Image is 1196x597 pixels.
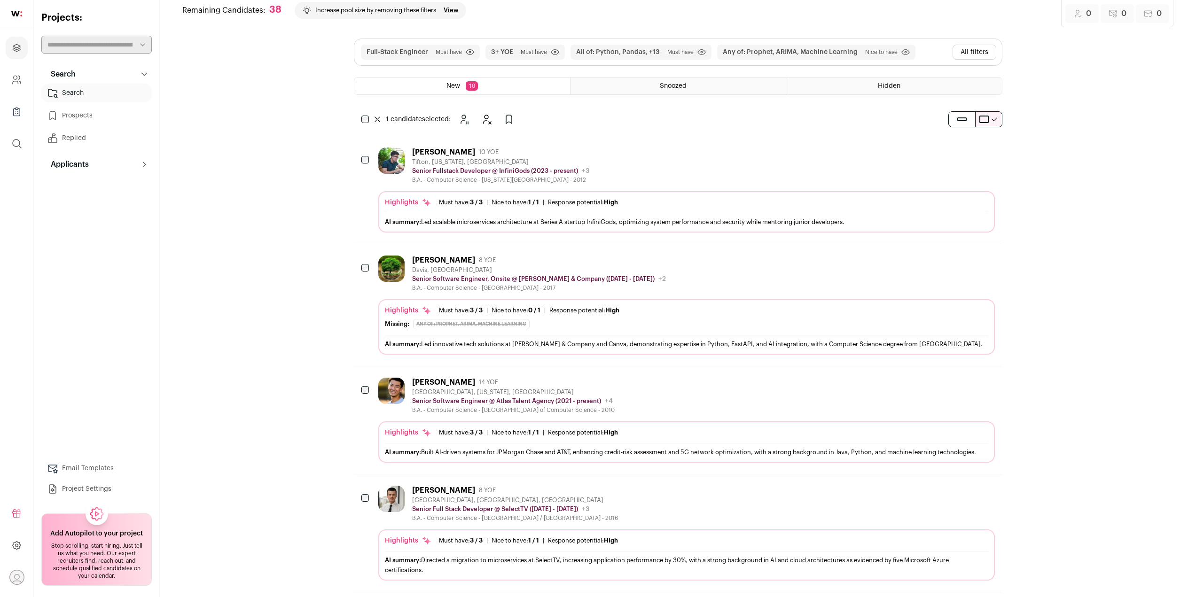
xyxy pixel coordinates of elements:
a: Search [41,84,152,102]
button: Snooze [454,110,473,129]
span: 0 [1157,8,1162,19]
p: Search [45,69,76,80]
span: Remaining Candidates: [182,5,266,16]
span: 3 / 3 [470,429,483,435]
a: [PERSON_NAME] 8 YOE Davis, [GEOGRAPHIC_DATA] Senior Software Engineer, Onsite @ [PERSON_NAME] & C... [378,256,995,355]
a: Company and ATS Settings [6,69,28,91]
img: 1ef77fa8a8f0bfff483b07e1ca4cfe9030ae779f93e9b7b48b9742f781fda1e3.jpg [378,256,405,282]
span: 14 YOE [479,379,498,386]
div: [PERSON_NAME] [412,486,475,495]
span: 1 candidate [386,116,422,123]
span: Hidden [878,83,900,89]
a: [PERSON_NAME] 14 YOE [GEOGRAPHIC_DATA], [US_STATE], [GEOGRAPHIC_DATA] Senior Software Engineer @ ... [378,378,995,463]
h2: Projects: [41,11,152,24]
a: Company Lists [6,101,28,123]
span: 10 YOE [479,148,499,156]
button: Open dropdown [9,570,24,585]
button: Add to Prospects [500,110,518,129]
span: AI summary: [385,449,421,455]
span: 0 [1121,8,1126,19]
div: [PERSON_NAME] [412,378,475,387]
div: B.A. - Computer Science - [GEOGRAPHIC_DATA] - 2017 [412,284,666,292]
span: +4 [605,398,613,404]
button: Full-Stack Engineer [367,47,428,57]
span: +3 [582,506,590,512]
span: 10 [466,81,478,91]
div: Response potential: [548,537,618,544]
span: AI summary: [385,557,421,563]
span: 3 / 3 [470,199,483,205]
a: Replied [41,129,152,147]
a: [PERSON_NAME] 10 YOE Tifton, [US_STATE], [GEOGRAPHIC_DATA] Senior Fullstack Developer @ InfiniGod... [378,147,995,233]
span: selected: [386,115,451,124]
div: B.A. - Computer Science - [GEOGRAPHIC_DATA] / [GEOGRAPHIC_DATA] - 2016 [412,514,618,522]
div: B.A. - Computer Science - [US_STATE][GEOGRAPHIC_DATA] - 2012 [412,176,590,184]
div: Must have: [439,537,483,544]
span: New [446,83,460,89]
a: Snoozed [571,78,786,94]
button: Applicants [41,155,152,174]
img: 69f432abe52e9d40b3ba556b58cf0ca9791672662c6c6fc5da3ede7aad53f0ac [378,147,405,174]
a: Add Autopilot to your project Stop scrolling, start hiring. Just tell us what you need. Our exper... [41,513,152,586]
button: All filters [953,45,996,60]
img: a7e246e3e7493b76907448e610008a1c53bcd0beee6d3b65b7556198b7a126d0.jpg [378,378,405,404]
a: Project Settings [41,480,152,498]
span: 1 / 1 [528,199,539,205]
div: Nice to have: [492,307,540,314]
div: Any of: Prophet, ARIMA, Machine Learning [413,319,530,329]
p: Increase pool size by removing these filters [315,7,436,14]
span: +2 [658,276,666,282]
h2: Add Autopilot to your project [50,529,143,538]
div: Missing: [385,320,409,328]
button: Any of: Prophet, ARIMA, Machine Learning [723,47,858,57]
a: Hidden [786,78,1001,94]
div: Led innovative tech solutions at [PERSON_NAME] & Company and Canva, demonstrating expertise in Py... [385,339,988,349]
p: Senior Fullstack Developer @ InfiniGods (2023 - present) [412,167,578,175]
span: +3 [582,168,590,174]
span: Must have [436,48,462,56]
span: AI summary: [385,219,421,225]
div: Nice to have: [492,429,539,436]
div: Must have: [439,199,483,206]
div: [GEOGRAPHIC_DATA], [GEOGRAPHIC_DATA], [GEOGRAPHIC_DATA] [412,496,618,504]
div: Highlights [385,536,431,545]
a: View [444,7,459,14]
div: Highlights [385,306,431,315]
ul: | | [439,199,618,206]
span: Nice to have [865,48,898,56]
span: 0 / 1 [528,307,540,313]
ul: | | [439,429,618,436]
div: Response potential: [549,307,619,314]
a: Email Templates [41,459,152,478]
div: Directed a migration to microservices at SelectTV, increasing application performance by 30%, wit... [385,555,988,575]
span: Must have [667,48,694,56]
span: High [605,307,619,313]
p: Senior Full Stack Developer @ SelectTV ([DATE] - [DATE]) [412,505,578,513]
span: AI summary: [385,341,421,347]
button: All of: Python, Pandas, +13 [576,47,660,57]
span: 3 / 3 [470,307,483,313]
div: B.A. - Computer Science - [GEOGRAPHIC_DATA] of Computer Science - 2010 [412,406,615,414]
span: High [604,429,618,435]
span: 1 / 1 [528,429,539,435]
ul: | | [439,307,619,314]
span: 1 / 1 [528,537,539,543]
div: 38 [269,4,281,16]
p: Senior Software Engineer @ Atlas Talent Agency (2021 - present) [412,397,601,405]
span: 8 YOE [479,256,496,264]
div: Highlights [385,198,431,207]
button: Hide [477,110,496,129]
div: [GEOGRAPHIC_DATA], [US_STATE], [GEOGRAPHIC_DATA] [412,388,615,396]
div: Must have: [439,429,483,436]
p: Senior Software Engineer, Onsite @ [PERSON_NAME] & Company ([DATE] - [DATE]) [412,275,655,283]
a: [PERSON_NAME] 8 YOE [GEOGRAPHIC_DATA], [GEOGRAPHIC_DATA], [GEOGRAPHIC_DATA] Senior Full Stack Dev... [378,486,995,581]
img: 56c61ca376ee2bd45059a29a87150e07a9b8ec176a7317be2bfba2bf21356a26.jpg [378,486,405,512]
button: 3+ YOE [491,47,513,57]
span: 3 / 3 [470,537,483,543]
a: Projects [6,37,28,59]
span: Must have [521,48,547,56]
div: [PERSON_NAME] [412,147,475,157]
div: Response potential: [548,429,618,436]
div: Response potential: [548,199,618,206]
p: Applicants [45,159,89,170]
